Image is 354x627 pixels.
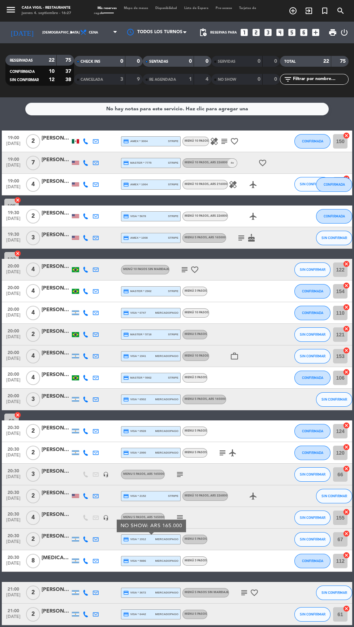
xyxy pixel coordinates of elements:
button: SIN CONFIRMAR [316,392,352,407]
span: Menu 5 pasos [185,333,207,336]
span: , ARS 226800 [209,215,228,217]
i: add_box [311,28,320,37]
span: 19:00 [4,155,22,163]
span: Menú 10 pasos [185,215,228,217]
span: Menú 10 pasos [185,494,228,497]
span: [DATE] [4,518,22,526]
span: 19:00 [4,176,22,185]
i: menu [5,4,16,15]
span: [DATE] [4,141,22,150]
div: [PERSON_NAME] [42,392,70,401]
button: SIN CONFIRMAR [294,532,331,547]
div: [PERSON_NAME] [42,586,70,594]
span: [DATE] [4,356,22,365]
div: [PERSON_NAME] X4 [42,511,70,519]
i: cancel [14,411,21,419]
i: cancel [343,325,350,332]
span: stripe [168,214,178,218]
span: visa * 0528 [123,428,146,434]
i: credit_card [123,353,129,359]
i: cancel [343,552,350,559]
i: cancel [343,282,350,289]
span: SIN CONFIRMAR [321,494,347,498]
i: headset_mic [103,472,109,477]
i: favorite_border [258,159,267,167]
span: CANCELADA [81,78,103,81]
span: stripe [168,139,178,143]
span: 20:00 [4,370,22,378]
button: CONFIRMADA [294,446,331,460]
span: Menú 10 pasos [185,140,209,142]
i: cancel [343,422,350,429]
span: Mis reservas [94,6,120,10]
span: , ARS 216000 [209,183,228,186]
span: Mapa de mesas [120,6,152,10]
span: Menu 5 pasos [185,398,226,401]
span: stripe [168,494,178,498]
span: Menú 10 pasos sin maridaje [123,268,169,271]
i: subject [237,234,246,242]
i: subject [176,513,184,522]
i: credit_card [123,213,129,219]
span: 4 [26,262,40,277]
span: visa * 5678 [123,213,146,219]
div: [PERSON_NAME] [42,134,70,142]
span: SIN CONFIRMAR [321,397,347,401]
span: 20:30 [4,553,22,561]
span: 2 [26,209,40,224]
span: visa * 1912 [123,537,146,542]
span: [DATE] [4,216,22,225]
span: [DATE] [4,270,22,278]
strong: 10 [49,69,55,74]
strong: 0 [258,59,260,64]
div: No hay notas para este servicio. Haz clic para agregar una [106,105,248,113]
span: visa * 3672 [123,590,146,596]
i: favorite_border [190,265,199,274]
span: [DATE] [4,399,22,408]
i: healing [229,180,237,189]
button: SIN CONFIRMAR [294,349,331,363]
button: CONFIRMADA [294,134,331,149]
i: looks_5 [287,28,297,37]
i: cancel [14,250,21,257]
span: stripe [168,289,178,293]
span: 20:00 [4,326,22,335]
span: 20:00 [4,305,22,313]
i: power_settings_new [340,28,349,37]
span: mercadopago [155,354,178,358]
i: looks_6 [299,28,308,37]
span: 19:30 [4,208,22,216]
span: pending_actions [199,28,207,37]
span: visa * 5886 [123,558,146,564]
span: master * 7775 [123,160,152,166]
button: SIN CONFIRMAR [294,511,331,525]
span: CONFIRMADA [302,376,323,380]
i: airplanemode_active [249,492,258,500]
span: [DATE] [4,496,22,504]
i: credit_card [123,590,129,596]
i: airplanemode_active [249,180,258,189]
i: subject [218,449,227,457]
div: [PERSON_NAME] [42,231,70,239]
button: CONFIRMADA [294,554,331,568]
i: credit_card [123,332,129,337]
span: SERVIDAS [218,60,236,63]
i: cake [247,234,256,242]
span: 2 [26,424,40,438]
strong: 0 [189,59,192,64]
span: Lista de Espera [181,6,212,10]
span: 3 [26,467,40,482]
span: [DATE] [4,431,22,440]
span: 20:30 [4,488,22,496]
div: Casa Vigil - Restaurante [22,5,71,11]
div: NO SHOW: ARS 165.000 [117,520,186,532]
span: 19:30 [4,230,22,238]
span: 4 [26,177,40,192]
span: [DATE] [4,335,22,343]
span: 20:00 [4,391,22,399]
strong: 0 [274,77,279,82]
span: visa * 6502 [123,397,146,402]
span: RESERVADAS [10,59,33,62]
i: credit_card [123,375,129,381]
span: 20:30 [4,466,22,474]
